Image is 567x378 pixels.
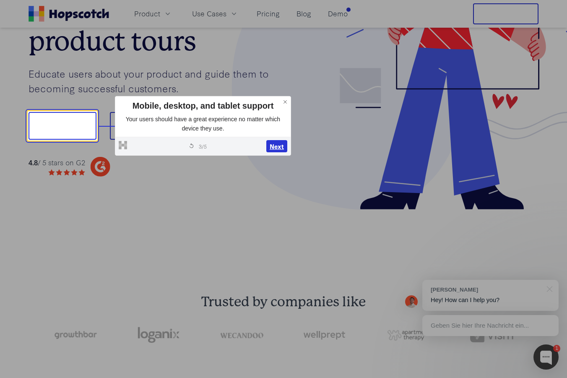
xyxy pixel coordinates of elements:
[129,7,177,21] button: Product
[29,112,96,140] button: Show me!
[199,142,207,150] span: 3 / 5
[405,295,418,308] img: Mark Spera
[54,331,97,339] img: growthbar-logo
[110,112,191,140] button: Book a demo
[29,6,109,22] a: Home
[325,7,351,21] a: Demo
[29,157,38,167] strong: 4.8
[553,345,560,352] div: 1
[29,66,283,95] p: Educate users about your product and guide them to becoming successful customers.
[119,115,287,133] p: Your users should have a great experience no matter which device they use.
[304,329,347,341] img: wellprept logo
[387,330,430,341] img: png-apartment-therapy-house-studio-apartment-home
[192,8,226,19] span: Use Cases
[29,157,85,168] div: / 5 stars on G2
[134,8,160,19] span: Product
[431,286,542,294] div: [PERSON_NAME]
[253,7,283,21] a: Pricing
[293,7,315,21] a: Blog
[266,140,287,153] button: Next
[473,3,538,24] button: Free Trial
[13,294,554,310] h2: Trusted by companies like
[422,315,559,336] div: Geben Sie hier Ihre Nachricht ein...
[187,7,243,21] button: Use Cases
[137,324,180,347] img: loganix-logo
[119,100,287,112] div: Mobile, desktop, and tablet support
[220,332,263,338] img: wecandoo-logo
[431,296,550,305] p: Hey! How can I help you?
